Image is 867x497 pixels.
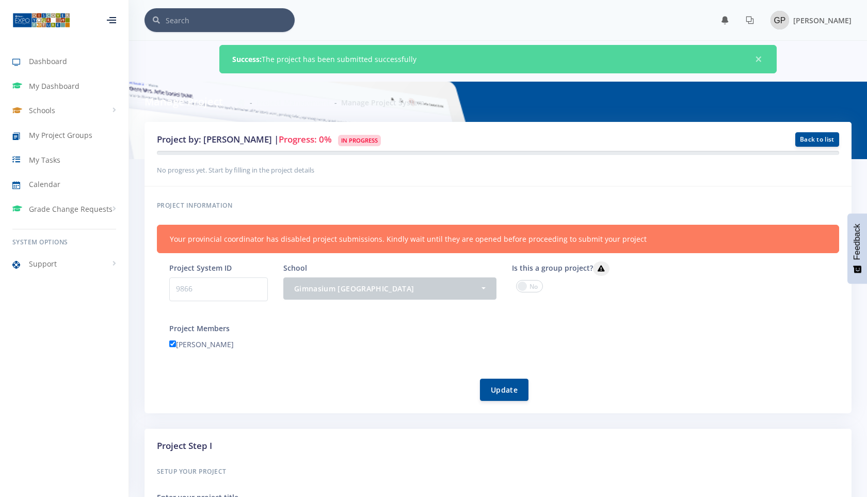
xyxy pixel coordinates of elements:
[157,133,606,146] h3: Project by: [PERSON_NAME] |
[145,94,223,110] h6: Manage Project
[29,258,57,269] span: Support
[157,465,839,478] h6: Setup your Project
[338,135,381,146] span: In Progress
[753,54,764,65] span: ×
[157,225,839,253] div: Your provincial coordinator has disabled project submissions. Kindly wait until they are opened b...
[793,15,852,25] span: [PERSON_NAME]
[283,277,496,300] button: Gimnasium Potchefstroom
[29,179,60,190] span: Calendar
[330,97,424,108] li: Manage Project System
[12,12,70,28] img: ...
[166,8,295,32] input: Search
[29,204,113,214] span: Grade Change Requests
[795,132,839,147] a: Back to list
[770,11,789,29] img: Image placeholder
[294,283,479,294] div: Gimnasium [GEOGRAPHIC_DATA]
[29,130,92,141] span: My Project Groups
[157,199,839,212] h6: Project information
[593,261,609,276] button: Is this a group project?
[29,56,67,67] span: Dashboard
[169,277,268,301] p: 9866
[237,97,424,108] nav: breadcrumb
[512,261,609,276] label: Is this a group project?
[169,262,232,273] label: Project System ID
[157,165,314,175] small: No progress yet. Start by filling in the project details
[847,213,867,284] button: Feedback - Show survey
[219,45,777,73] div: The project has been submitted successfully
[29,154,60,165] span: My Tasks
[169,339,234,350] label: [PERSON_NAME]
[283,262,307,273] label: School
[279,133,332,145] span: Progress: 0%
[157,439,839,453] h3: Project Step I
[762,9,852,32] a: Image placeholder [PERSON_NAME]
[29,81,79,91] span: My Dashboard
[29,105,55,116] span: Schools
[480,379,528,401] button: Update
[853,224,862,260] span: Feedback
[753,54,764,65] button: Close
[232,54,262,64] strong: Success:
[12,238,116,247] h6: System Options
[256,98,330,107] a: Project Management
[169,340,176,347] input: [PERSON_NAME]
[169,323,230,334] label: Project Members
